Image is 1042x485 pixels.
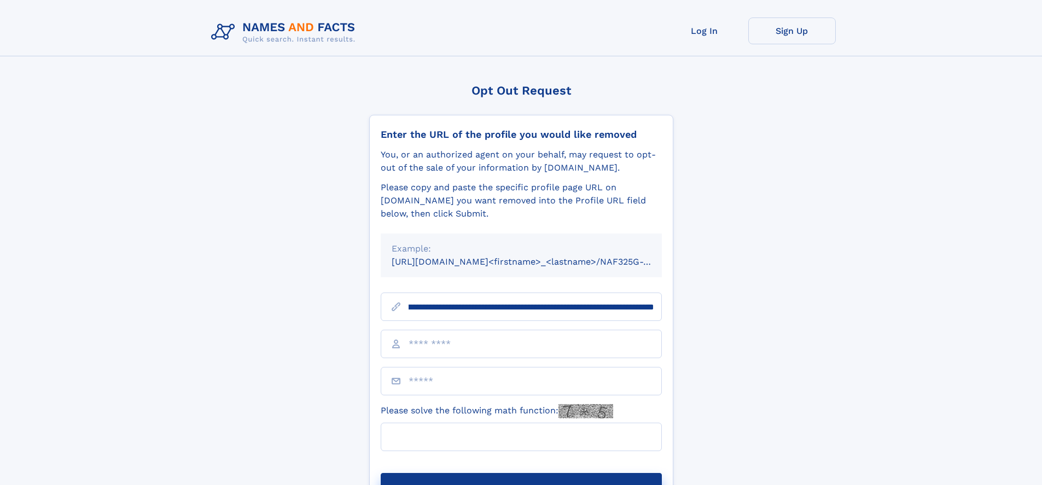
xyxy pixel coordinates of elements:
[381,181,662,220] div: Please copy and paste the specific profile page URL on [DOMAIN_NAME] you want removed into the Pr...
[661,17,748,44] a: Log In
[369,84,673,97] div: Opt Out Request
[381,404,613,418] label: Please solve the following math function:
[381,128,662,141] div: Enter the URL of the profile you would like removed
[748,17,836,44] a: Sign Up
[392,256,683,267] small: [URL][DOMAIN_NAME]<firstname>_<lastname>/NAF325G-xxxxxxxx
[392,242,651,255] div: Example:
[381,148,662,174] div: You, or an authorized agent on your behalf, may request to opt-out of the sale of your informatio...
[207,17,364,47] img: Logo Names and Facts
